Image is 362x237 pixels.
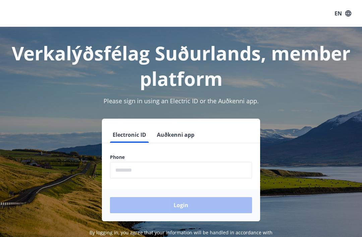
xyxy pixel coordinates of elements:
h1: Verkalýðsfélag Suðurlands, member platform [8,40,354,91]
label: Phone [110,154,252,161]
button: Electronic ID [110,127,149,143]
span: Please sign in using an Electric ID or the Auðkenni app. [104,97,259,105]
button: EN [332,7,354,19]
button: Auðkenni app [154,127,197,143]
